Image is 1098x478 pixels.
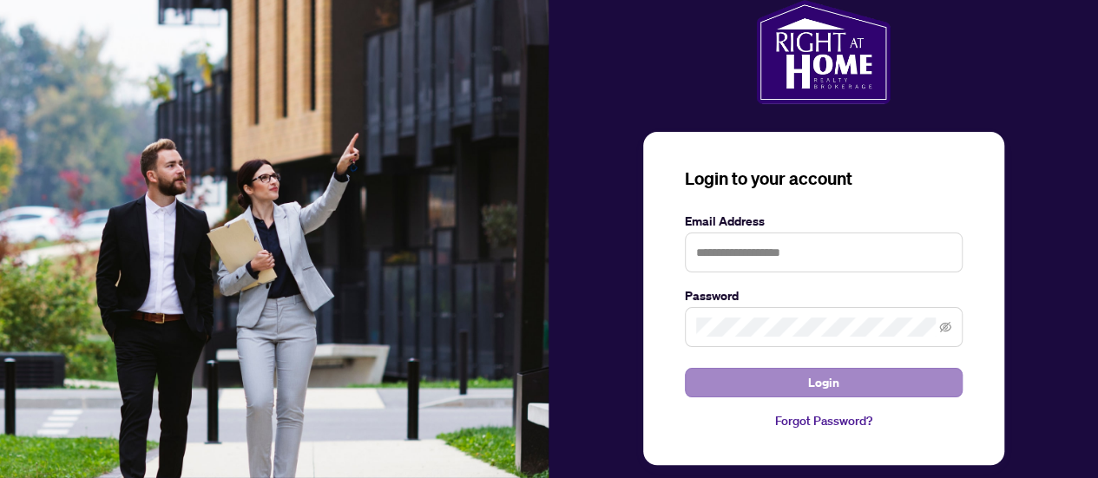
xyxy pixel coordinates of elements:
[685,167,963,191] h3: Login to your account
[685,411,963,430] a: Forgot Password?
[685,368,963,397] button: Login
[939,321,951,333] span: eye-invisible
[685,286,963,305] label: Password
[685,212,963,231] label: Email Address
[808,369,839,396] span: Login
